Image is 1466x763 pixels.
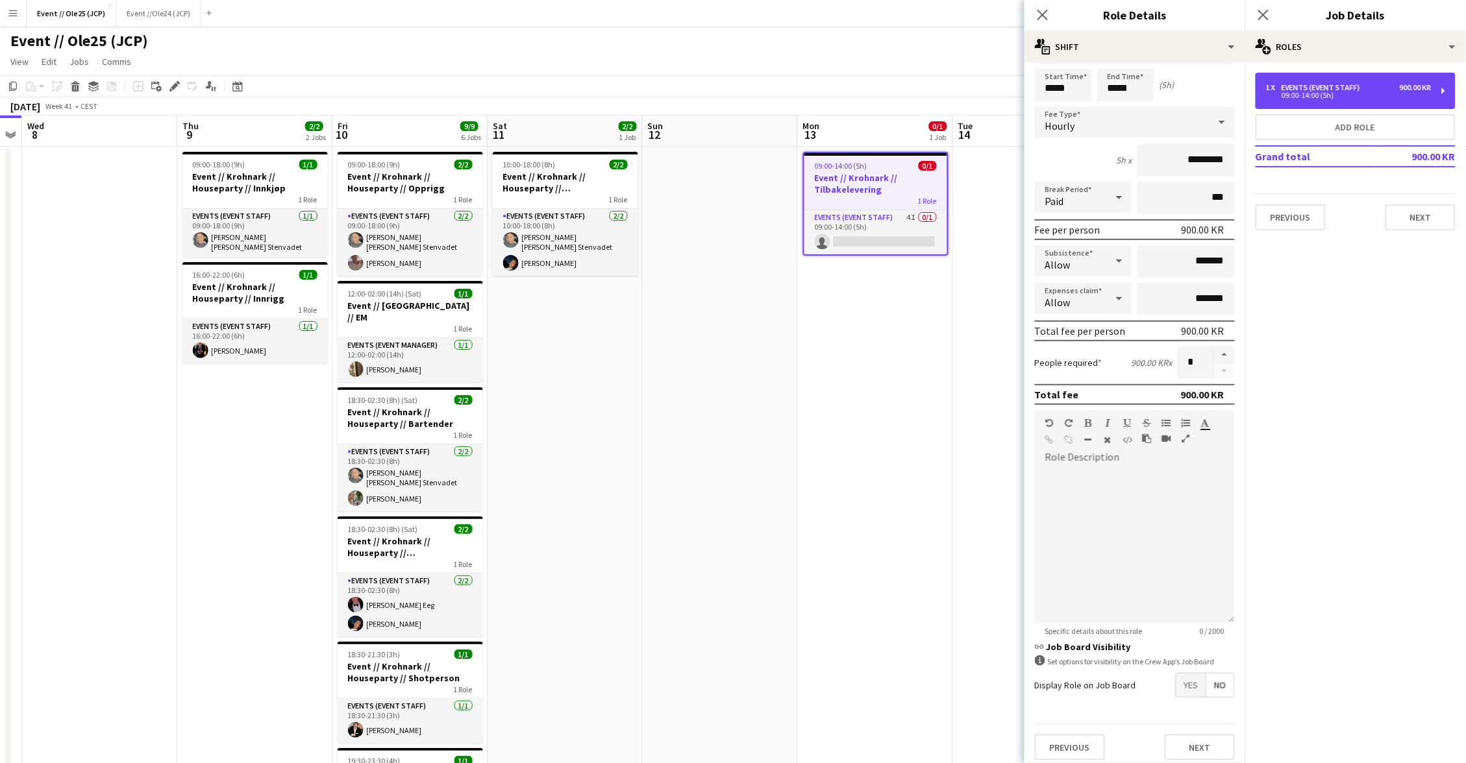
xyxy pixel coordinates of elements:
button: HTML Code [1123,435,1132,445]
span: 1 Role [454,195,473,204]
button: Clear Formatting [1104,435,1113,445]
span: 0 / 2000 [1189,626,1235,636]
span: 1/1 [299,270,317,280]
h3: Event // Krohnark // Tilbakelevering [804,172,947,195]
h3: Event // Krohnark // Houseparty // [GEOGRAPHIC_DATA] [493,171,638,194]
span: 12 [646,127,664,142]
div: 16:00-22:00 (6h)1/1Event // Krohnark // Houseparty // Innrigg1 RoleEvents (Event Staff)1/116:00-2... [182,262,328,363]
span: 1 Role [299,305,317,315]
span: Specific details about this role [1035,626,1153,636]
span: 2/2 [619,121,637,131]
span: 18:30-21:30 (3h) [348,649,401,659]
span: 1 Role [609,195,628,204]
td: 900.00 KR [1374,146,1456,167]
span: 09:00-18:00 (9h) [193,160,245,169]
td: Grand total [1256,146,1374,167]
button: Event // Ole25 (JCP) [27,1,116,26]
a: Comms [97,53,136,70]
span: Jobs [69,56,89,67]
div: Roles [1245,31,1466,62]
span: 09:00-14:00 (5h) [815,161,867,171]
div: 09:00-14:00 (5h)0/1Event // Krohnark // Tilbakelevering1 RoleEvents (Event Staff)4I0/109:00-14:00... [803,152,949,256]
div: 1 Job [930,132,947,142]
span: 1 Role [454,324,473,333]
button: Insert video [1162,433,1171,444]
button: Bold [1084,418,1093,428]
span: 10 [336,127,348,142]
a: Edit [36,53,62,70]
span: 1 Role [299,195,317,204]
app-card-role: Events (Event Staff)2/210:00-18:00 (8h)[PERSON_NAME] [PERSON_NAME] Stenvadet[PERSON_NAME] [493,209,638,276]
span: 0/1 [929,121,947,131]
app-job-card: 09:00-18:00 (9h)1/1Event // Krohnark // Houseparty // Innkjøp1 RoleEvents (Event Staff)1/109:00-1... [182,152,328,257]
button: Strikethrough [1143,418,1152,428]
div: 900.00 KR [1400,83,1432,92]
span: Sun [648,120,664,132]
div: Events (Event Staff) [1282,83,1365,92]
span: Wed [27,120,44,132]
a: View [5,53,34,70]
span: 2/2 [454,160,473,169]
span: 2/2 [454,524,473,534]
span: Fri [338,120,348,132]
div: Total fee [1035,388,1079,401]
div: 18:30-02:30 (8h) (Sat)2/2Event // Krohnark // Houseparty // [GEOGRAPHIC_DATA]1 RoleEvents (Event ... [338,516,483,636]
span: 18:30-02:30 (8h) (Sat) [348,395,418,405]
span: 09:00-18:00 (9h) [348,160,401,169]
div: Fee per person [1035,223,1100,236]
span: 1/1 [299,160,317,169]
span: 1 Role [454,430,473,440]
h3: Event // [GEOGRAPHIC_DATA] // EM [338,300,483,323]
span: 12:00-02:00 (14h) (Sat) [348,289,422,298]
div: 1 x [1266,83,1282,92]
app-job-card: 12:00-02:00 (14h) (Sat)1/1Event // [GEOGRAPHIC_DATA] // EM1 RoleEvents (Event Manager)1/112:00-02... [338,281,483,382]
span: 8 [25,127,44,142]
button: Next [1165,734,1235,760]
app-card-role: Events (Event Staff)2/218:30-02:30 (8h)[PERSON_NAME] Eeg[PERSON_NAME] [338,574,483,636]
span: 1/1 [454,289,473,298]
span: 2/2 [305,121,323,131]
h3: Event // Krohnark // Houseparty // Innkjøp [182,171,328,194]
app-card-role: Events (Event Staff)4I0/109:00-14:00 (5h) [804,210,947,254]
label: Display Role on Job Board [1035,679,1136,691]
button: Italic [1104,418,1113,428]
span: 2/2 [454,395,473,405]
div: 6 Jobs [461,132,481,142]
div: 900.00 KR x [1132,357,1173,369]
span: Mon [803,120,820,132]
app-card-role: Events (Event Staff)1/109:00-18:00 (9h)[PERSON_NAME] [PERSON_NAME] Stenvadet [182,209,328,257]
button: Redo [1065,418,1074,428]
button: Previous [1256,204,1326,230]
div: 900.00 KR [1182,223,1224,236]
button: Underline [1123,418,1132,428]
div: [DATE] [10,100,40,113]
app-job-card: 18:30-21:30 (3h)1/1Event // Krohnark // Houseparty // Shotperson1 RoleEvents (Event Staff)1/118:3... [338,642,483,743]
span: 1 Role [454,684,473,694]
span: Allow [1045,258,1071,271]
app-job-card: 18:30-02:30 (8h) (Sat)2/2Event // Krohnark // Houseparty // Bartender1 RoleEvents (Event Staff)2/... [338,387,483,511]
span: No [1207,673,1234,697]
div: 1 Job [619,132,636,142]
span: View [10,56,29,67]
span: Tue [958,120,973,132]
app-job-card: 09:00-18:00 (9h)2/2Event // Krohnark // Houseparty // Opprigg1 RoleEvents (Event Staff)2/209:00-1... [338,152,483,276]
app-job-card: 10:00-18:00 (8h)2/2Event // Krohnark // Houseparty // [GEOGRAPHIC_DATA]1 RoleEvents (Event Staff)... [493,152,638,276]
app-card-role: Events (Event Staff)1/118:30-21:30 (3h)[PERSON_NAME] [338,699,483,743]
span: 13 [801,127,820,142]
div: Shift [1025,31,1245,62]
div: 5h x [1117,154,1132,166]
h3: Event // Krohnark // Houseparty // Shotperson [338,660,483,684]
span: Edit [42,56,56,67]
span: 9 [180,127,199,142]
button: Undo [1045,418,1054,428]
button: Previous [1035,734,1105,760]
span: 0/1 [919,161,937,171]
span: Paid [1045,195,1064,208]
span: 9/9 [460,121,478,131]
button: Horizontal Line [1084,435,1093,445]
app-card-role: Events (Event Staff)2/209:00-18:00 (9h)[PERSON_NAME] [PERSON_NAME] Stenvadet[PERSON_NAME] [338,209,483,276]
